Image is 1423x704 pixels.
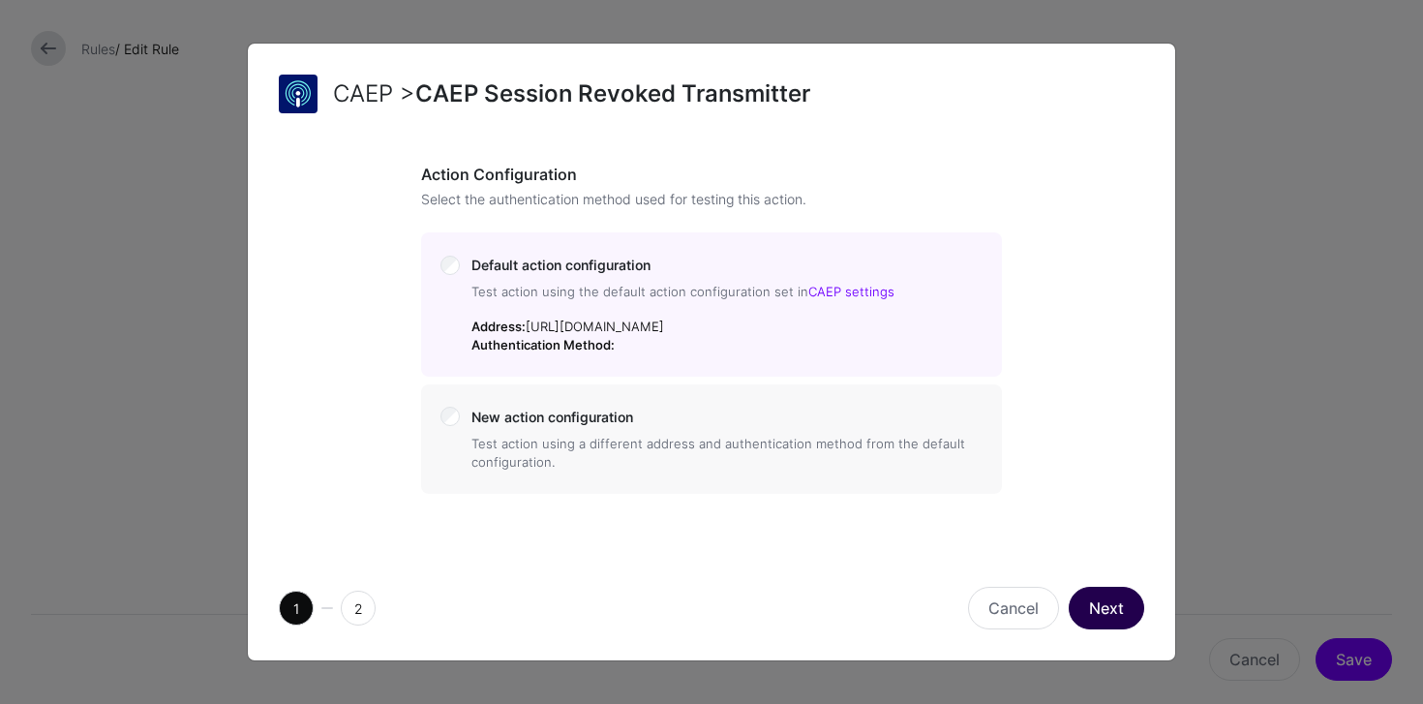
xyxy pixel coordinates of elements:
img: svg+xml;base64,PHN2ZyB3aWR0aD0iNjQiIGhlaWdodD0iNjQiIHZpZXdCb3g9IjAgMCA2NCA2NCIgZmlsbD0ibm9uZSIgeG... [279,75,318,113]
a: CAEP settings [808,284,894,299]
span: 2 [341,591,376,626]
span: Default action configuration [471,257,651,273]
button: Cancel [968,587,1059,629]
span: 1 [279,591,314,626]
strong: Address: [471,319,526,334]
span: CAEP > [333,79,415,107]
span: CAEP Session Revoked Transmitter [415,79,810,107]
p: [URL][DOMAIN_NAME] [471,318,983,355]
div: Test action using a different address and authentication method from the default configuration. [471,435,983,473]
strong: Authentication Method: [471,337,615,352]
p: Test action using the default action configuration set in [471,283,983,302]
p: Select the authentication method used for testing this action. [421,189,1002,209]
span: New action configuration [471,409,633,425]
button: Next [1069,587,1144,629]
h3: Action Configuration [421,166,1002,184]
